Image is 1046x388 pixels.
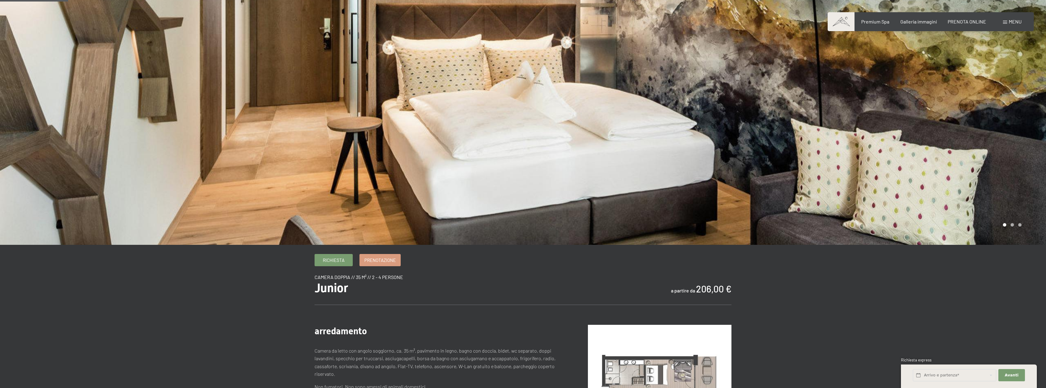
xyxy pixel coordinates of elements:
a: Premium Spa [861,19,889,24]
a: Galleria immagini [900,19,937,24]
span: Prenotazione [364,257,396,263]
span: a partire da [671,288,695,293]
p: Camera da letto con angolo soggiorno, ca. 35 m², pavimento in legno, bagno con doccia, bidet, wc ... [315,347,563,378]
a: Richiesta [315,254,352,266]
a: PRENOTA ONLINE [948,19,986,24]
span: arredamento [315,326,367,336]
span: Richiesta express [901,357,931,362]
span: Avanti [1005,372,1019,378]
span: Menu [1009,19,1022,24]
button: Avanti [998,369,1025,382]
b: 206,00 € [696,283,731,294]
span: Richiesta [323,257,344,263]
span: Junior [315,281,348,295]
span: camera doppia // 35 m² // 2 - 4 persone [315,274,403,280]
a: Prenotazione [360,254,400,266]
